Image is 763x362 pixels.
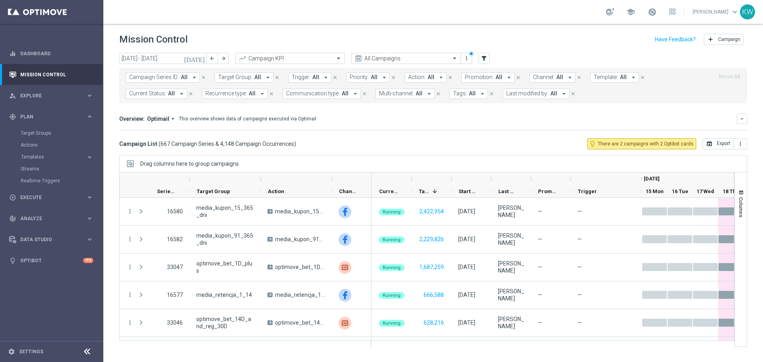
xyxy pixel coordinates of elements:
[196,260,254,274] span: optimove_bet_1D_plus
[147,115,169,122] span: Optimail
[9,114,94,120] button: gps_fixed Plan keyboard_arrow_right
[463,55,470,62] i: more_vert
[423,318,445,328] button: 628,216
[119,140,296,147] h3: Campaign List
[126,319,134,326] button: more_vert
[379,291,405,299] colored-tag: Running
[379,263,405,271] colored-tag: Running
[538,291,542,298] span: —
[578,188,597,194] span: Trigger
[379,90,414,97] span: Multi-channel:
[575,73,583,82] button: close
[9,93,94,99] button: person_search Explore keyboard_arrow_right
[538,208,542,215] span: —
[463,54,471,63] button: more_vert
[159,140,161,147] span: (
[312,74,319,81] span: All
[157,319,183,326] div: 33046
[577,208,582,215] span: —
[86,92,93,99] i: keyboard_arrow_right
[533,74,554,81] span: Channel:
[184,55,205,62] i: [DATE]
[498,316,524,330] div: Krystian Potoczny
[339,188,358,194] span: Channel
[706,141,713,147] i: open_in_browser
[376,89,435,99] button: Multi-channel: All arrow_drop_down
[639,73,646,82] button: close
[703,140,747,147] multiple-options-button: Export to CSV
[461,72,515,83] button: Promotion: All arrow_drop_down
[587,138,696,149] button: lightbulb_outline There are 2 campaigns with 2 Optibot cards
[157,236,183,243] div: 16582
[737,141,744,147] i: more_vert
[718,37,740,42] span: Campaign
[249,90,256,97] span: All
[458,291,475,298] div: 09 Feb 2023, Thursday
[644,176,660,182] span: [DATE]
[181,74,188,81] span: All
[383,209,401,215] span: Running
[9,194,16,201] i: play_circle_outline
[391,75,396,80] i: close
[488,89,495,98] button: close
[498,288,524,302] div: Wojciech Witek
[418,207,445,217] button: 2,422,954
[86,113,93,120] i: keyboard_arrow_right
[478,53,490,64] button: filter_alt
[9,250,93,271] div: Optibot
[332,75,338,80] i: close
[538,188,557,194] span: Promotions
[126,236,134,243] button: more_vert
[339,289,351,302] div: Facebook Custom Audience
[129,90,166,97] span: Current Status:
[322,74,329,81] i: arrow_drop_down
[269,91,274,97] i: close
[723,188,739,194] span: 18 Thu
[126,263,134,271] button: more_vert
[157,263,183,271] div: 33047
[418,234,445,244] button: 2,229,826
[379,236,405,243] colored-tag: Running
[419,188,429,194] span: Targeted Customers
[538,319,542,326] span: —
[383,293,401,298] span: Running
[346,72,390,83] button: Priority: All arrow_drop_down
[20,114,86,119] span: Plan
[9,72,94,78] div: Mission Control
[129,74,179,81] span: Campaign Series ID:
[191,74,198,81] i: arrow_drop_down
[9,257,94,264] button: lightbulb Optibot +10
[126,208,134,215] i: more_vert
[86,215,93,222] i: keyboard_arrow_right
[235,53,345,64] ng-select: Campaign KPI
[339,205,351,218] img: Facebook Custom Audience
[267,209,273,214] span: A
[197,188,230,194] span: Target Group
[489,91,494,97] i: close
[381,74,388,81] i: arrow_drop_down
[21,163,103,175] div: Streams
[178,90,185,97] i: arrow_drop_down
[9,194,94,201] div: play_circle_outline Execute keyboard_arrow_right
[436,91,441,97] i: close
[275,208,325,215] span: media_kupon_15_365_dni
[21,178,83,184] a: Realtime Triggers
[570,91,576,97] i: close
[538,236,542,243] span: —
[187,89,194,98] button: close
[21,139,103,151] div: Actions
[458,208,475,215] div: 09 Feb 2023, Thursday
[379,208,405,215] colored-tag: Running
[196,232,254,246] span: media_kupon_91_365_dni
[283,89,361,99] button: Communication type: All arrow_drop_down
[379,188,398,194] span: Current Status
[458,319,475,326] div: 07 Mar 2025, Friday
[292,74,310,81] span: Trigger:
[20,216,86,221] span: Analyze
[119,53,207,64] input: Select date range
[738,197,744,217] span: Columns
